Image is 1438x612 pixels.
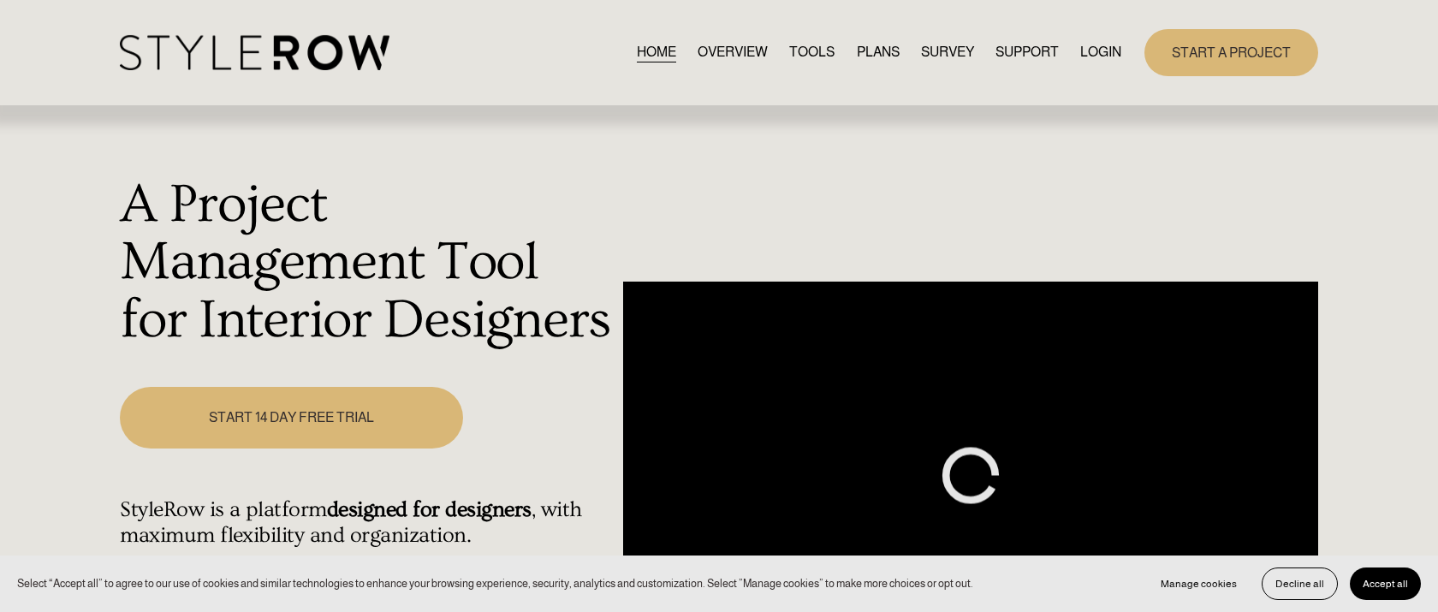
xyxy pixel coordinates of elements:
[1262,567,1338,600] button: Decline all
[1148,567,1250,600] button: Manage cookies
[995,41,1059,64] a: folder dropdown
[17,575,973,591] p: Select “Accept all” to agree to our use of cookies and similar technologies to enhance your brows...
[1350,567,1421,600] button: Accept all
[921,41,974,64] a: SURVEY
[1144,29,1318,76] a: START A PROJECT
[857,41,900,64] a: PLANS
[698,41,768,64] a: OVERVIEW
[995,42,1059,62] span: SUPPORT
[327,497,532,522] strong: designed for designers
[120,176,614,350] h1: A Project Management Tool for Interior Designers
[1363,578,1408,590] span: Accept all
[789,41,835,64] a: TOOLS
[120,387,462,448] a: START 14 DAY FREE TRIAL
[637,41,676,64] a: HOME
[1161,578,1237,590] span: Manage cookies
[1275,578,1324,590] span: Decline all
[120,35,389,70] img: StyleRow
[120,497,614,549] h4: StyleRow is a platform , with maximum flexibility and organization.
[1080,41,1121,64] a: LOGIN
